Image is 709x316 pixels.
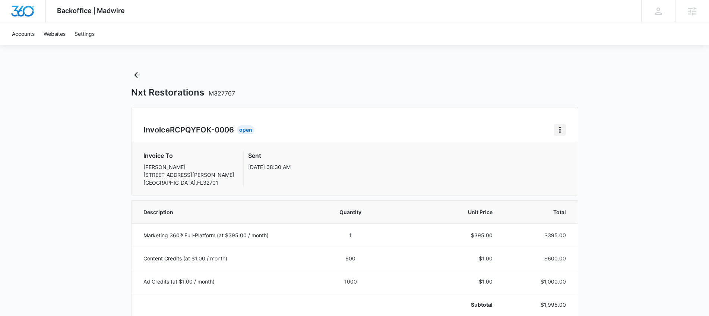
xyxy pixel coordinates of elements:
[554,124,566,136] button: Home
[143,124,237,135] h2: Invoice
[318,270,384,293] td: 1000
[143,151,234,160] h3: Invoice To
[143,208,309,216] span: Description
[248,151,291,160] h3: Sent
[143,231,309,239] p: Marketing 360® Full-Platform (at $395.00 / month)
[510,278,566,285] p: $1,000.00
[318,247,384,270] td: 600
[143,278,309,285] p: Ad Credits (at $1.00 / month)
[143,163,234,187] p: [PERSON_NAME] [STREET_ADDRESS][PERSON_NAME] [GEOGRAPHIC_DATA] , FL 32701
[70,22,99,45] a: Settings
[327,208,375,216] span: Quantity
[392,208,493,216] span: Unit Price
[392,278,493,285] p: $1.00
[39,22,70,45] a: Websites
[510,231,566,239] p: $395.00
[143,254,309,262] p: Content Credits (at $1.00 / month)
[392,301,493,309] p: Subtotal
[131,87,235,98] h1: Nxt Restorations
[131,69,143,81] button: Back
[392,254,493,262] p: $1.00
[510,301,566,309] p: $1,995.00
[57,7,125,15] span: Backoffice | Madwire
[7,22,39,45] a: Accounts
[510,254,566,262] p: $600.00
[237,125,254,134] div: Open
[170,125,234,134] span: RCPQYFOK-0006
[318,223,384,247] td: 1
[248,163,291,171] p: [DATE] 08:30 AM
[392,231,493,239] p: $395.00
[510,208,566,216] span: Total
[209,90,235,97] span: M327767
